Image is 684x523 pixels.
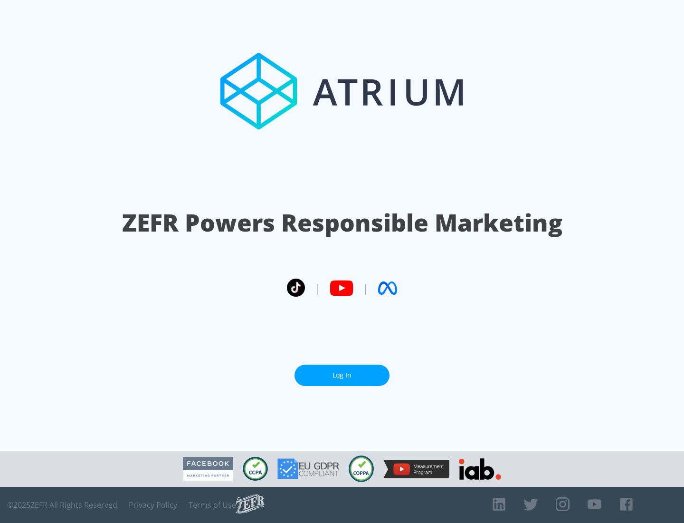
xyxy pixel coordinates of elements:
img: COPPA Compliant [349,455,374,482]
img: YouTube Measurement Program [383,460,449,478]
img: IAB [459,458,501,480]
img: Facebook Marketing Partner [183,457,233,481]
img: GDPR Compliant [277,458,339,479]
a: Log In [294,365,389,386]
h1: ZEFR Powers Responsible Marketing [122,206,562,239]
img: CCPA Compliant [243,457,268,481]
span: © 2025 ZEFR All Rights Reserved [7,500,117,510]
span: | [314,281,320,295]
a: Privacy Policy [129,500,177,510]
span: | [363,281,369,295]
a: Terms of Use [189,500,236,510]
